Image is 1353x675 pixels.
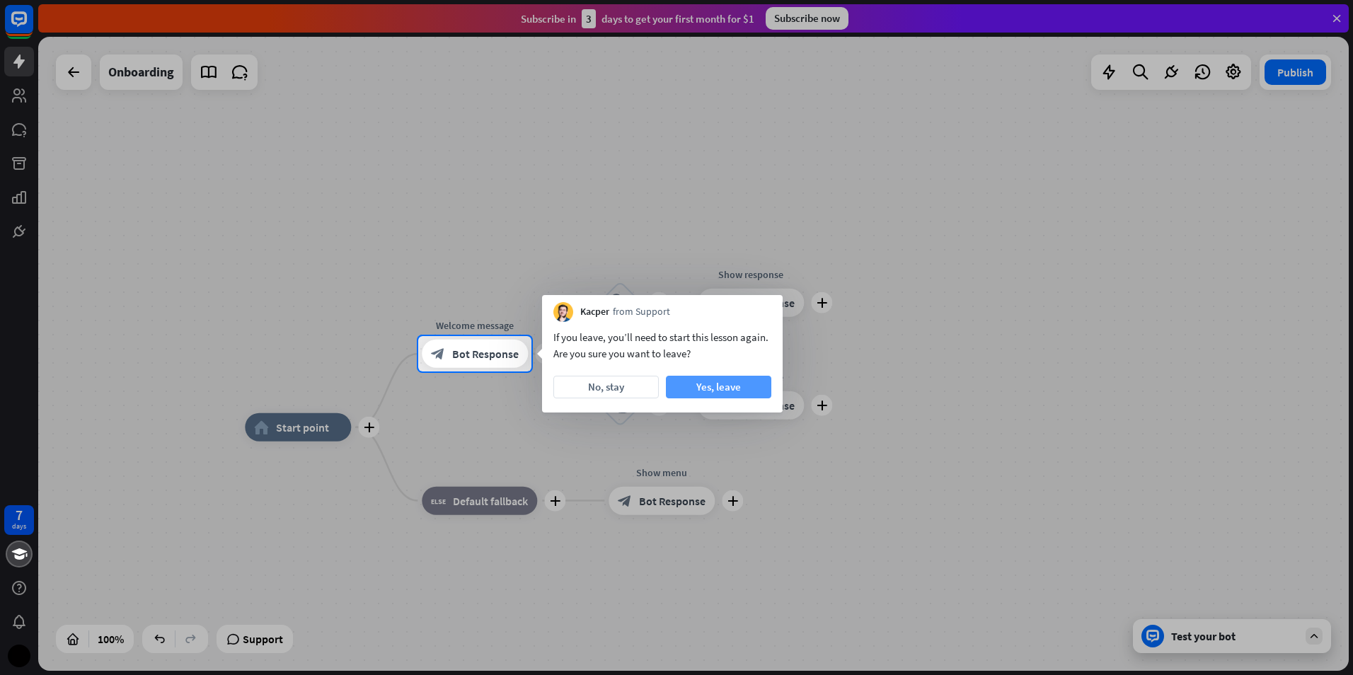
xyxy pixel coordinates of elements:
i: block_bot_response [431,347,445,361]
span: Bot Response [452,347,519,361]
button: Yes, leave [666,376,771,398]
button: No, stay [553,376,659,398]
span: from Support [613,305,670,319]
span: Kacper [580,305,609,319]
button: Open LiveChat chat widget [11,6,54,48]
div: If you leave, you’ll need to start this lesson again. Are you sure you want to leave? [553,329,771,362]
